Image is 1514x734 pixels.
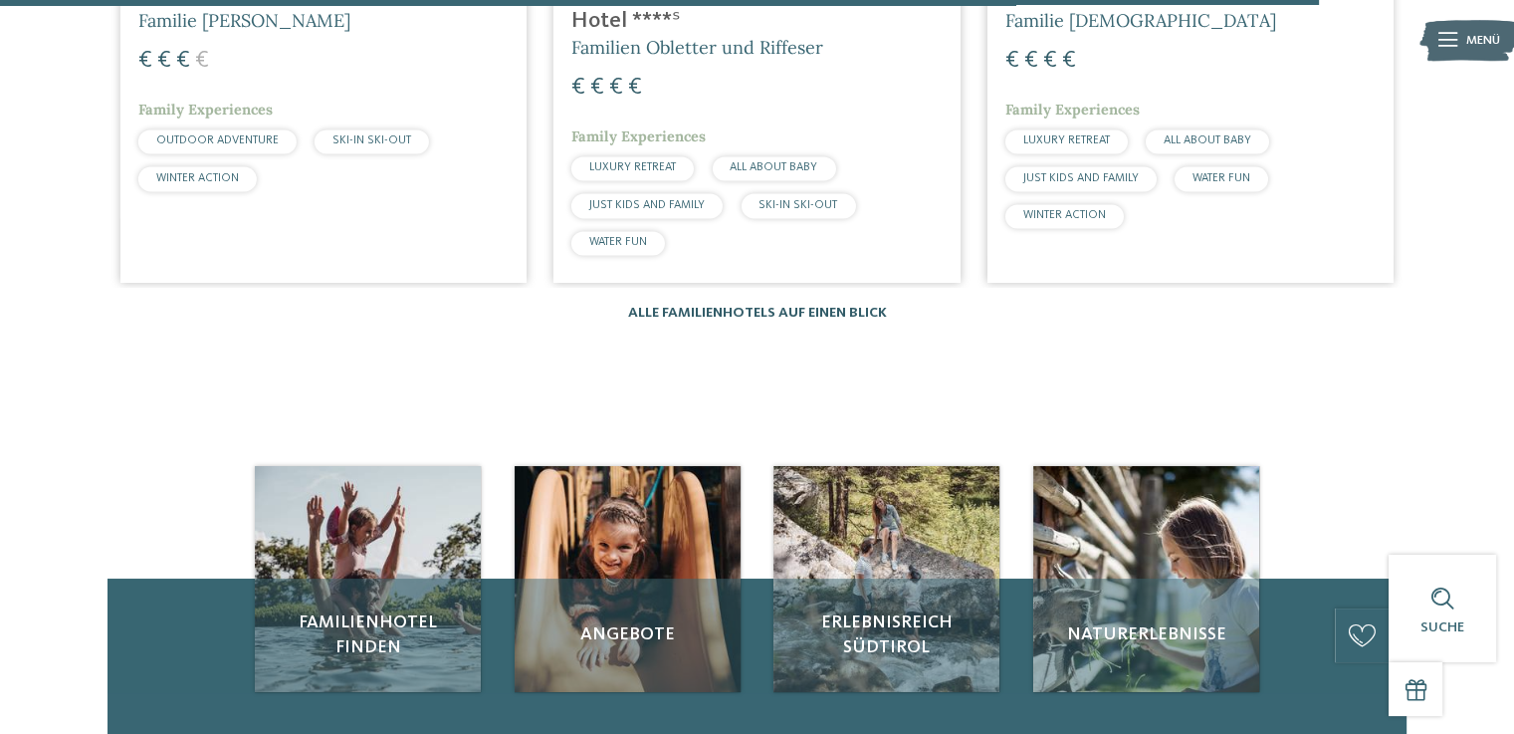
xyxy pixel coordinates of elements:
span: € [195,49,209,73]
img: Babyhotel in Südtirol für einen ganz entspannten Urlaub [515,466,741,692]
img: Babyhotel in Südtirol für einen ganz entspannten Urlaub [255,466,481,692]
span: Familie [DEMOGRAPHIC_DATA] [1005,9,1276,32]
span: LUXURY RETREAT [1023,134,1110,146]
span: WATER FUN [589,236,647,248]
span: JUST KIDS AND FAMILY [589,199,705,211]
img: Babyhotel in Südtirol für einen ganz entspannten Urlaub [773,466,999,692]
span: € [628,76,642,100]
span: OUTDOOR ADVENTURE [156,134,279,146]
span: JUST KIDS AND FAMILY [1023,172,1139,184]
span: Erlebnisreich Südtirol [791,611,981,660]
span: € [138,49,152,73]
a: Babyhotel in Südtirol für einen ganz entspannten Urlaub Erlebnisreich Südtirol [773,466,999,692]
span: € [1043,49,1057,73]
span: WINTER ACTION [1023,209,1106,221]
span: ALL ABOUT BABY [730,161,817,173]
span: € [590,76,604,100]
span: Family Experiences [571,127,706,145]
span: Family Experiences [138,101,273,119]
span: Naturerlebnisse [1051,622,1241,647]
span: SKI-IN SKI-OUT [758,199,837,211]
span: ALL ABOUT BABY [1164,134,1251,146]
span: Angebote [533,622,723,647]
span: € [1062,49,1076,73]
span: € [157,49,171,73]
a: Alle Familienhotels auf einen Blick [628,306,887,320]
span: LUXURY RETREAT [589,161,676,173]
span: WATER FUN [1192,172,1250,184]
span: € [1005,49,1019,73]
a: Babyhotel in Südtirol für einen ganz entspannten Urlaub Familienhotel finden [255,466,481,692]
span: SKI-IN SKI-OUT [332,134,411,146]
span: Familien Obletter und Riffeser [571,36,823,59]
a: Babyhotel in Südtirol für einen ganz entspannten Urlaub Angebote [515,466,741,692]
span: Suche [1420,620,1464,634]
span: Familie [PERSON_NAME] [138,9,350,32]
span: € [176,49,190,73]
span: Familienhotel finden [273,611,463,660]
a: Babyhotel in Südtirol für einen ganz entspannten Urlaub Naturerlebnisse [1033,466,1259,692]
img: Babyhotel in Südtirol für einen ganz entspannten Urlaub [1033,466,1259,692]
span: € [609,76,623,100]
span: € [571,76,585,100]
span: WINTER ACTION [156,172,239,184]
span: € [1024,49,1038,73]
span: Family Experiences [1005,101,1140,119]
